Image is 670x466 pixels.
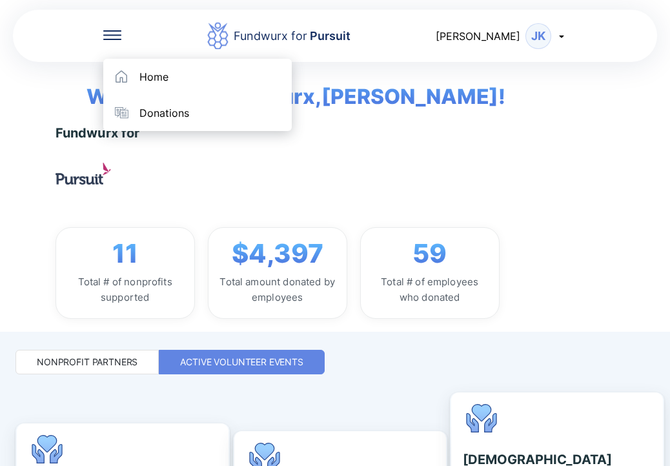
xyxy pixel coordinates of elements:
div: Active Volunteer Events [180,356,303,369]
div: Fundwurx for [234,27,350,45]
div: Total # of employees who donated [371,274,489,305]
span: Pursuit [307,29,350,43]
div: JK [525,23,551,49]
div: Donations [139,106,189,119]
span: [PERSON_NAME] [436,30,520,43]
div: Total # of nonprofits supported [66,274,184,305]
div: Fundwurx for [56,125,140,141]
div: Total amount donated by employees [219,274,336,305]
img: logo.jpg [56,163,111,185]
span: 59 [412,238,447,269]
span: 11 [112,238,138,269]
div: Nonprofit Partners [37,356,137,369]
div: Home [139,70,168,83]
span: $4,397 [232,238,323,269]
span: Welcome to Fundwurx, [PERSON_NAME] ! [67,62,505,112]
